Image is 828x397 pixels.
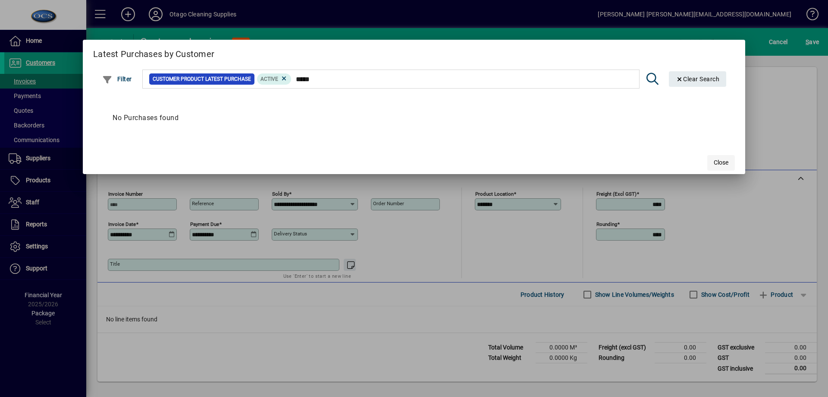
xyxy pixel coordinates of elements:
[257,73,292,85] mat-chip: Product Activation Status: Active
[104,104,724,132] div: No Purchases found
[676,76,720,83] span: Clear Search
[260,76,278,82] span: Active
[153,75,251,83] span: Customer Product Latest Purchase
[707,155,735,171] button: Close
[714,158,728,167] span: Close
[102,76,132,83] span: Filter
[100,71,134,87] button: Filter
[669,71,727,87] button: Clear
[83,40,745,65] h2: Latest Purchases by Customer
